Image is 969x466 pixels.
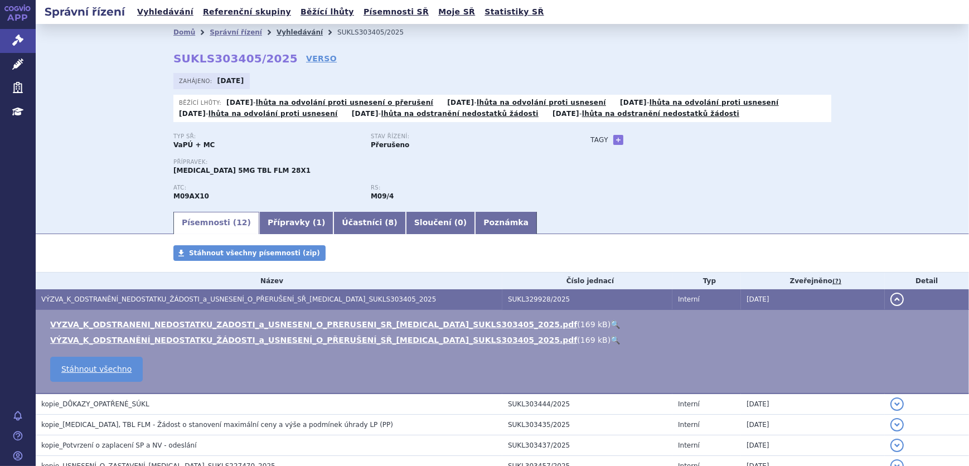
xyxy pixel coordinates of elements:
a: lhůta na odvolání proti usnesení [650,99,779,106]
p: - [179,109,338,118]
button: detail [890,293,904,306]
a: + [613,135,623,145]
span: Interní [678,421,700,429]
strong: Přerušeno [371,141,409,149]
a: Běžící lhůty [297,4,357,20]
p: Typ SŘ: [173,133,360,140]
button: detail [890,397,904,411]
a: Domů [173,28,195,36]
li: ( ) [50,334,958,346]
strong: risdiplam [371,192,394,200]
a: Poznámka [475,212,537,234]
a: Vyhledávání [277,28,323,36]
strong: SUKLS303405/2025 [173,52,298,65]
span: 8 [389,218,394,227]
td: SUKL303435/2025 [502,415,672,435]
a: lhůta na odvolání proti usnesení [209,110,338,118]
a: 🔍 [611,320,620,329]
th: Detail [885,273,969,289]
p: - [352,109,539,118]
a: VERSO [306,53,337,64]
strong: [DATE] [217,77,244,85]
span: VÝZVA_K_ODSTRANĚNÍ_NEDOSTATKU_ŽÁDOSTI_a_USNESENÍ_O_PŘERUŠENÍ_SŘ_EVRYSDI_SUKLS303405_2025 [41,295,436,303]
span: kopie_DŮKAZY_OPATŘENÉ_SÚKL [41,400,149,408]
p: - [447,98,606,107]
strong: [DATE] [352,110,379,118]
td: [DATE] [741,289,885,310]
span: kopie_EVRYSDI, TBL FLM - Žádost o stanovení maximální ceny a výše a podmínek úhrady LP (PP) [41,421,393,429]
strong: RISDIPLAM [173,192,209,200]
a: Písemnosti SŘ [360,4,432,20]
a: lhůta na odstranění nedostatků žádosti [381,110,539,118]
h3: Tagy [590,133,608,147]
span: Interní [678,441,700,449]
a: Stáhnout všechno [50,357,143,382]
span: Běžící lhůty: [179,98,224,107]
strong: [DATE] [447,99,474,106]
td: SUKL303444/2025 [502,394,672,415]
td: [DATE] [741,435,885,456]
strong: [DATE] [620,99,647,106]
strong: [DATE] [553,110,579,118]
td: [DATE] [741,394,885,415]
strong: [DATE] [179,110,206,118]
strong: VaPÚ + MC [173,141,215,149]
th: Číslo jednací [502,273,672,289]
p: - [620,98,779,107]
p: - [226,98,433,107]
a: Vyhledávání [134,4,197,20]
a: lhůta na odvolání proti usnesení o přerušení [256,99,433,106]
a: lhůta na odvolání proti usnesení [477,99,606,106]
span: [MEDICAL_DATA] 5MG TBL FLM 28X1 [173,167,311,174]
a: Statistiky SŘ [481,4,547,20]
p: Přípravek: [173,159,568,166]
strong: [DATE] [226,99,253,106]
button: detail [890,418,904,431]
th: Typ [672,273,741,289]
a: Referenční skupiny [200,4,294,20]
td: SUKL329928/2025 [502,289,672,310]
h2: Správní řízení [36,4,134,20]
span: Interní [678,400,700,408]
abbr: (?) [832,278,841,285]
a: Písemnosti (12) [173,212,259,234]
span: 169 kB [580,336,608,344]
a: lhůta na odstranění nedostatků žádosti [582,110,739,118]
span: kopie_Potvrzení o zaplacení SP a NV - odeslání [41,441,197,449]
span: 169 kB [580,320,608,329]
th: Název [36,273,502,289]
span: 0 [458,218,463,227]
a: Moje SŘ [435,4,478,20]
th: Zveřejněno [741,273,885,289]
a: Stáhnout všechny písemnosti (zip) [173,245,326,261]
p: Stav řízení: [371,133,557,140]
a: Přípravky (1) [259,212,333,234]
a: VYZVA_K_ODSTRANENI_NEDOSTATKU_ZADOSTI_a_USNESENI_O_PRERUSENI_SR_[MEDICAL_DATA]_SUKLS303405_2025.pdf [50,320,577,329]
span: 12 [236,218,247,227]
a: Účastníci (8) [333,212,405,234]
p: RS: [371,185,557,191]
p: ATC: [173,185,360,191]
li: SUKLS303405/2025 [337,24,418,41]
td: [DATE] [741,415,885,435]
a: VÝZVA_K_ODSTRANĚNÍ_NEDOSTATKU_ŽÁDOSTI_a_USNESENÍ_O_PŘERUŠENÍ_SŘ_[MEDICAL_DATA]_SUKLS303405_2025.pdf [50,336,577,344]
td: SUKL303437/2025 [502,435,672,456]
span: Stáhnout všechny písemnosti (zip) [189,249,320,257]
a: 🔍 [611,336,620,344]
a: Správní řízení [210,28,262,36]
span: Zahájeno: [179,76,214,85]
span: Interní [678,295,700,303]
li: ( ) [50,319,958,330]
a: Sloučení (0) [406,212,475,234]
button: detail [890,439,904,452]
span: 1 [316,218,322,227]
p: - [553,109,739,118]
